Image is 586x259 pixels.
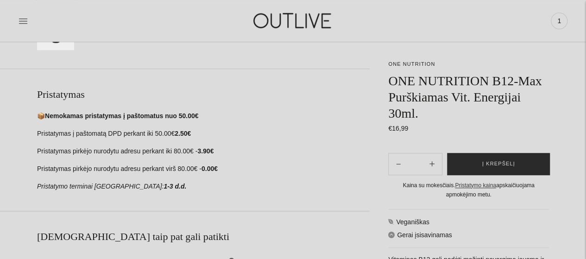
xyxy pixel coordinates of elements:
[388,72,549,121] h1: ONE NUTRITION B12-Max Purškiamas Vit. Energijai 30ml.
[164,183,186,190] strong: 1-3 d.d.
[408,157,422,171] input: Product quantity
[455,182,496,188] a: Pristatymo kaina
[551,11,567,31] a: 1
[482,159,515,168] span: Į krepšelį
[389,152,408,175] button: Add product quantity
[37,111,370,122] p: 📦
[202,165,218,172] strong: 0.00€
[45,112,198,120] strong: Nemokamas pristatymas į paštomatus nuo 50.00€
[197,147,214,155] strong: 3.90€
[235,5,351,37] img: OUTLIVE
[37,183,164,190] em: Pristatymo terminai [GEOGRAPHIC_DATA]:
[388,180,549,199] div: Kaina su mokesčiais. apskaičiuojama apmokėjimo metu.
[388,124,408,132] span: €16,99
[447,152,550,175] button: Į krepšelį
[388,61,435,67] a: ONE NUTRITION
[37,128,370,139] p: Pristatymas į paštomatą DPD perkant iki 50.00€
[37,230,370,244] h2: [DEMOGRAPHIC_DATA] taip pat gali patikti
[37,164,370,175] p: Pristatymas pirkėjo nurodytu adresu perkant virš 80.00€ -
[37,88,370,101] h2: Pristatymas
[553,14,566,27] span: 1
[175,130,191,137] strong: 2.50€
[422,152,442,175] button: Subtract product quantity
[37,146,370,157] p: Pristatymas pirkėjo nurodytu adresu perkant iki 80.00€ -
